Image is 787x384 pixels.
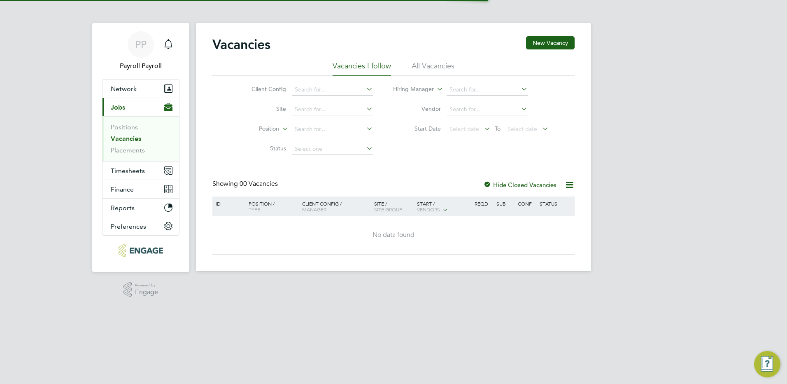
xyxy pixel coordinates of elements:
[526,36,575,49] button: New Vacancy
[102,116,179,161] div: Jobs
[212,36,270,53] h2: Vacancies
[447,84,528,96] input: Search for...
[102,199,179,217] button: Reports
[111,135,141,143] a: Vacancies
[473,197,494,211] div: Reqd
[232,125,279,133] label: Position
[135,289,158,296] span: Engage
[393,105,441,112] label: Vendor
[393,125,441,132] label: Start Date
[302,206,326,213] span: Manager
[300,197,372,216] div: Client Config /
[372,197,415,216] div: Site /
[102,244,179,257] a: Go to home page
[111,85,137,93] span: Network
[111,167,145,175] span: Timesheets
[102,180,179,198] button: Finance
[292,104,373,115] input: Search for...
[102,217,179,235] button: Preferences
[239,105,286,112] label: Site
[214,197,242,211] div: ID
[111,204,135,212] span: Reports
[212,180,279,188] div: Showing
[102,80,179,98] button: Network
[417,206,440,213] span: Vendors
[508,125,537,133] span: Select date
[111,123,138,131] a: Positions
[538,197,573,211] div: Status
[249,206,260,213] span: Type
[333,61,391,76] li: Vacancies I follow
[102,31,179,71] a: PPPayroll Payroll
[387,85,434,94] label: Hiring Manager
[292,143,373,155] input: Select one
[292,124,373,135] input: Search for...
[415,197,473,217] div: Start /
[102,162,179,180] button: Timesheets
[239,85,286,93] label: Client Config
[516,197,537,211] div: Conf
[492,123,503,134] span: To
[102,98,179,116] button: Jobs
[119,244,163,257] img: txmrecruit-logo-retina.png
[374,206,402,213] span: Site Group
[111,146,145,154] a: Placements
[123,282,158,297] a: Powered byEngage
[239,145,286,152] label: Status
[111,222,146,230] span: Preferences
[292,84,373,96] input: Search for...
[754,351,780,377] button: Engage Resource Center
[494,197,516,211] div: Sub
[92,23,189,272] nav: Main navigation
[240,180,278,188] span: 00 Vacancies
[102,61,179,71] span: Payroll Payroll
[449,125,479,133] span: Select date
[214,231,573,239] div: No data found
[111,185,134,193] span: Finance
[483,181,556,189] label: Hide Closed Vacancies
[135,282,158,289] span: Powered by
[242,197,300,216] div: Position /
[111,103,125,111] span: Jobs
[412,61,454,76] li: All Vacancies
[447,104,528,115] input: Search for...
[135,39,147,50] span: PP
